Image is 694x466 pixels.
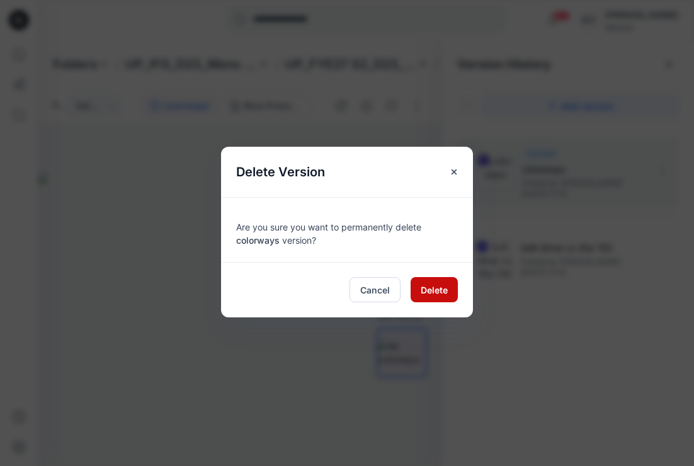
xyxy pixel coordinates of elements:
button: Close [443,161,465,183]
span: Delete [421,283,448,297]
span: colorways [236,235,280,246]
button: Cancel [350,277,401,302]
button: Delete [411,277,458,302]
div: Are you sure you want to permanently delete version? [236,213,458,247]
h5: Delete Version [221,147,340,197]
span: Cancel [360,283,390,297]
